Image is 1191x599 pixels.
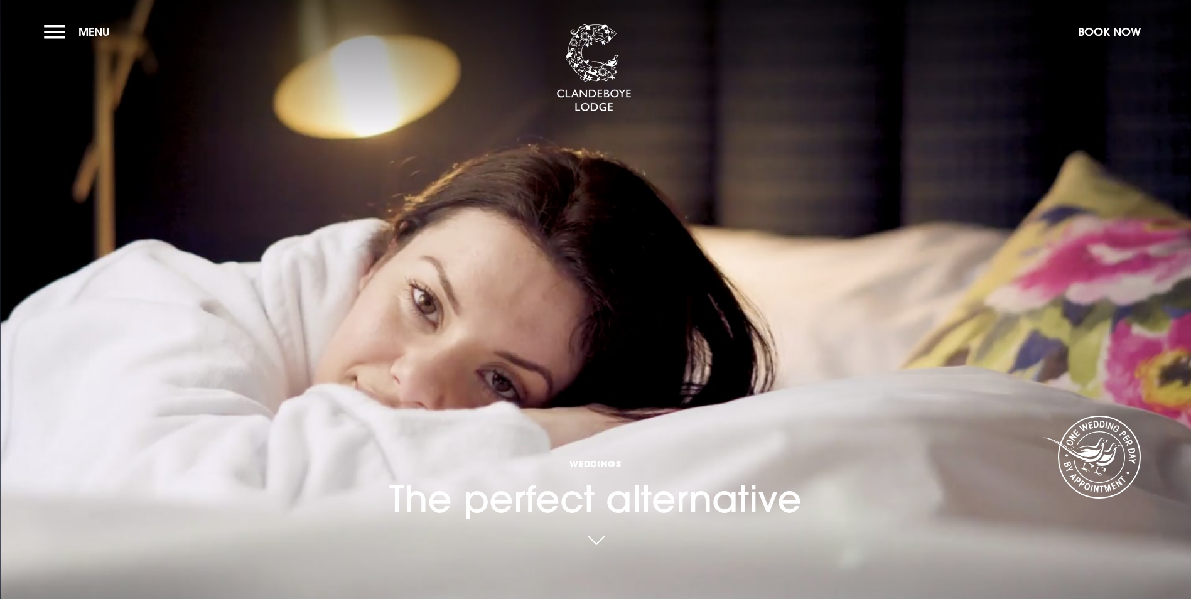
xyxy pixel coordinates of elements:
img: Clandeboye Lodge [556,24,632,112]
button: Menu [44,18,116,45]
span: Weddings [389,458,802,470]
span: Menu [78,24,110,39]
h1: The perfect alternative [389,384,802,521]
button: Book Now [1072,18,1147,45]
